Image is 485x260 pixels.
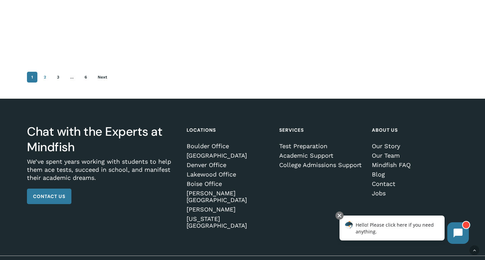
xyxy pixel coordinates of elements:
a: Denver Office [187,162,271,168]
a: Our Story [372,143,456,150]
span: Contact Us [33,193,65,200]
a: [GEOGRAPHIC_DATA] [187,152,271,159]
a: Page 2 [39,72,51,83]
a: [PERSON_NAME] [187,206,271,213]
a: Lakewood Office [187,171,271,178]
a: College Admissions Support [279,162,363,168]
a: Academic Support [279,152,363,159]
a: Test Preparation [279,143,363,150]
a: Contact Us [27,189,71,204]
a: [PERSON_NAME][GEOGRAPHIC_DATA] [187,190,271,203]
a: Boulder Office [187,143,271,150]
a: Mindfish FAQ [372,162,456,168]
a: Page 3 [53,72,64,83]
a: Jobs [372,190,456,197]
p: We’ve spent years working with students to help them ace tests, succeed in school, and manifest t... [27,158,178,189]
h4: Services [279,124,363,136]
a: Page 6 [80,72,91,83]
span: … [66,71,78,83]
a: Boise Office [187,181,271,187]
a: [US_STATE][GEOGRAPHIC_DATA] [187,216,271,229]
a: Blog [372,171,456,178]
a: Contact [372,181,456,187]
h4: Locations [187,124,271,136]
span: Page 1 [27,72,37,83]
a: Our Team [372,152,456,159]
a: Next [93,72,111,83]
h4: About Us [372,124,456,136]
iframe: Chatbot [332,210,476,251]
h3: Chat with the Experts at Mindfish [27,124,178,155]
nav: Pagination Navigation [27,71,322,82]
